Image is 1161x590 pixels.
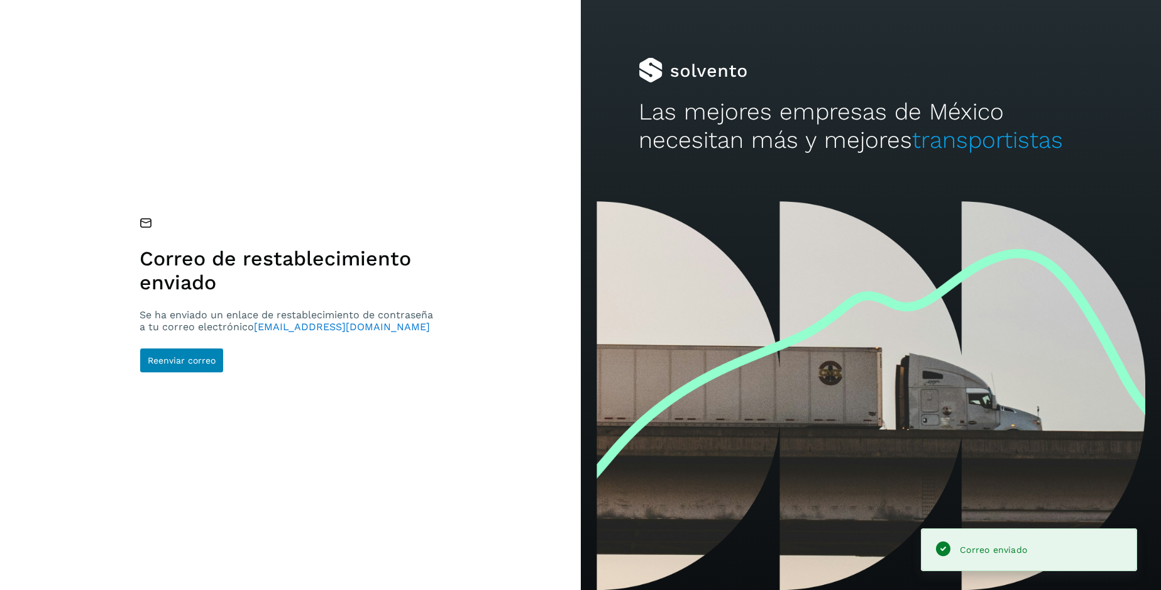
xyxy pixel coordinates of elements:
h2: Las mejores empresas de México necesitan más y mejores [639,98,1103,154]
p: Se ha enviado un enlace de restablecimiento de contraseña a tu correo electrónico [140,309,438,333]
button: Reenviar correo [140,348,224,373]
h1: Correo de restablecimiento enviado [140,247,438,295]
span: [EMAIL_ADDRESS][DOMAIN_NAME] [254,321,430,333]
span: transportistas [912,126,1063,153]
span: Correo enviado [960,545,1027,555]
span: Reenviar correo [148,356,216,365]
